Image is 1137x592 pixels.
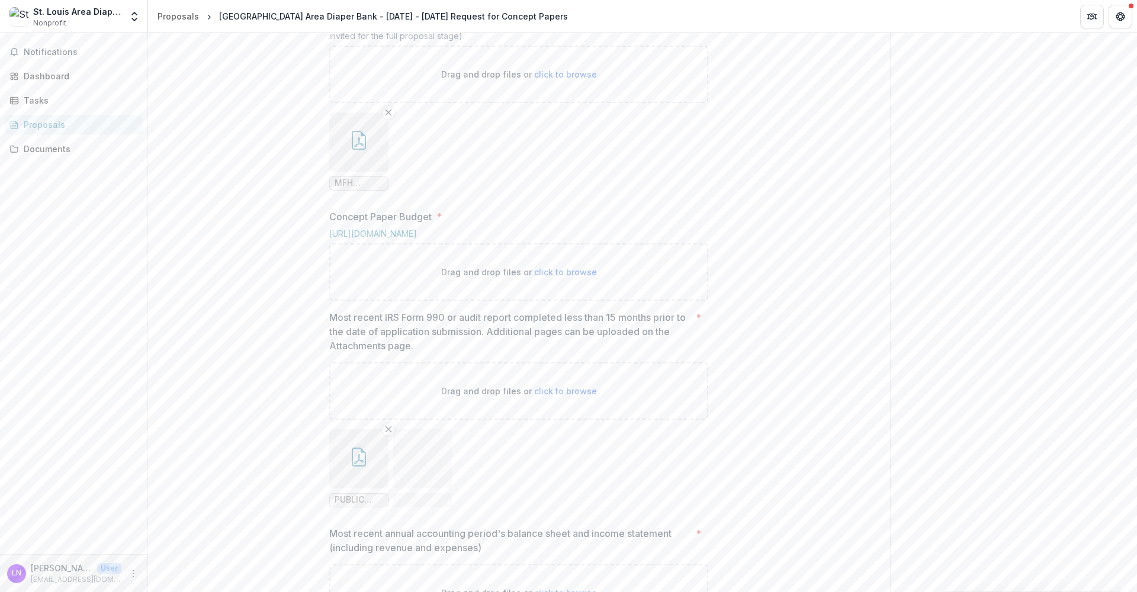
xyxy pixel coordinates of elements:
[153,8,573,25] nav: breadcrumb
[33,18,66,28] span: Nonprofit
[441,385,597,397] p: Drag and drop files or
[534,267,597,277] span: click to browse
[5,139,143,159] a: Documents
[5,115,143,134] a: Proposals
[126,567,140,581] button: More
[5,66,143,86] a: Dashboard
[329,229,417,239] a: [URL][DOMAIN_NAME]
[534,386,597,396] span: click to browse
[24,70,133,82] div: Dashboard
[381,422,396,436] button: Remove File
[1109,5,1132,28] button: Get Help
[153,8,204,25] a: Proposals
[335,178,383,188] span: MFH Concept Paper 2025.pdf
[381,105,396,120] button: Remove File
[335,495,383,505] span: PUBLIC COPY 2023 DB Form 990.pdf
[5,43,143,62] button: Notifications
[534,69,597,79] span: click to browse
[329,310,691,353] p: Most recent IRS Form 990 or audit report completed less than 15 months prior to the date of appli...
[31,574,121,585] p: [EMAIL_ADDRESS][DOMAIN_NAME]
[24,94,133,107] div: Tasks
[158,10,199,22] div: Proposals
[329,526,691,555] p: Most recent annual accounting period's balance sheet and income statement (including revenue and ...
[329,429,388,507] div: Remove FilePUBLIC COPY 2023 DB Form 990.pdf
[441,266,597,278] p: Drag and drop files or
[329,210,432,224] p: Concept Paper Budget
[31,562,92,574] p: [PERSON_NAME]
[441,68,597,81] p: Drag and drop files or
[33,5,121,18] div: St. Louis Area Diaper Bank
[24,47,138,57] span: Notifications
[12,570,21,577] div: Lee Nave
[329,112,388,191] div: Remove FileMFH Concept Paper 2025.pdf
[24,118,133,131] div: Proposals
[97,563,121,574] p: User
[1080,5,1104,28] button: Partners
[5,91,143,110] a: Tasks
[126,5,143,28] button: Open entity switcher
[219,10,568,22] div: [GEOGRAPHIC_DATA] Area Diaper Bank - [DATE] - [DATE] Request for Concept Papers
[24,143,133,155] div: Documents
[9,7,28,26] img: St. Louis Area Diaper Bank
